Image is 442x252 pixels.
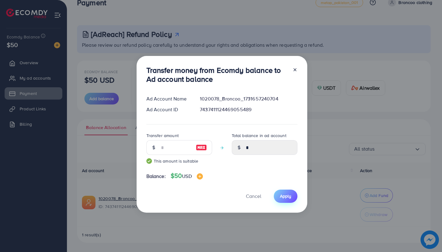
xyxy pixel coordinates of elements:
img: guide [146,158,152,164]
button: Apply [274,190,297,203]
h3: Transfer money from Ecomdy balance to Ad account balance [146,66,288,84]
img: image [197,173,203,179]
h4: $50 [171,172,203,180]
button: Cancel [238,190,269,203]
label: Total balance in ad account [232,132,286,139]
label: Transfer amount [146,132,179,139]
span: USD [182,173,192,179]
div: 1020078_Broncoo_1731657240704 [195,95,302,102]
span: Apply [280,193,291,199]
div: Ad Account Name [142,95,195,102]
div: Ad Account ID [142,106,195,113]
span: Cancel [246,193,261,199]
img: image [196,144,207,151]
div: 7437411124469055489 [195,106,302,113]
small: This amount is suitable [146,158,212,164]
span: Balance: [146,173,166,180]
